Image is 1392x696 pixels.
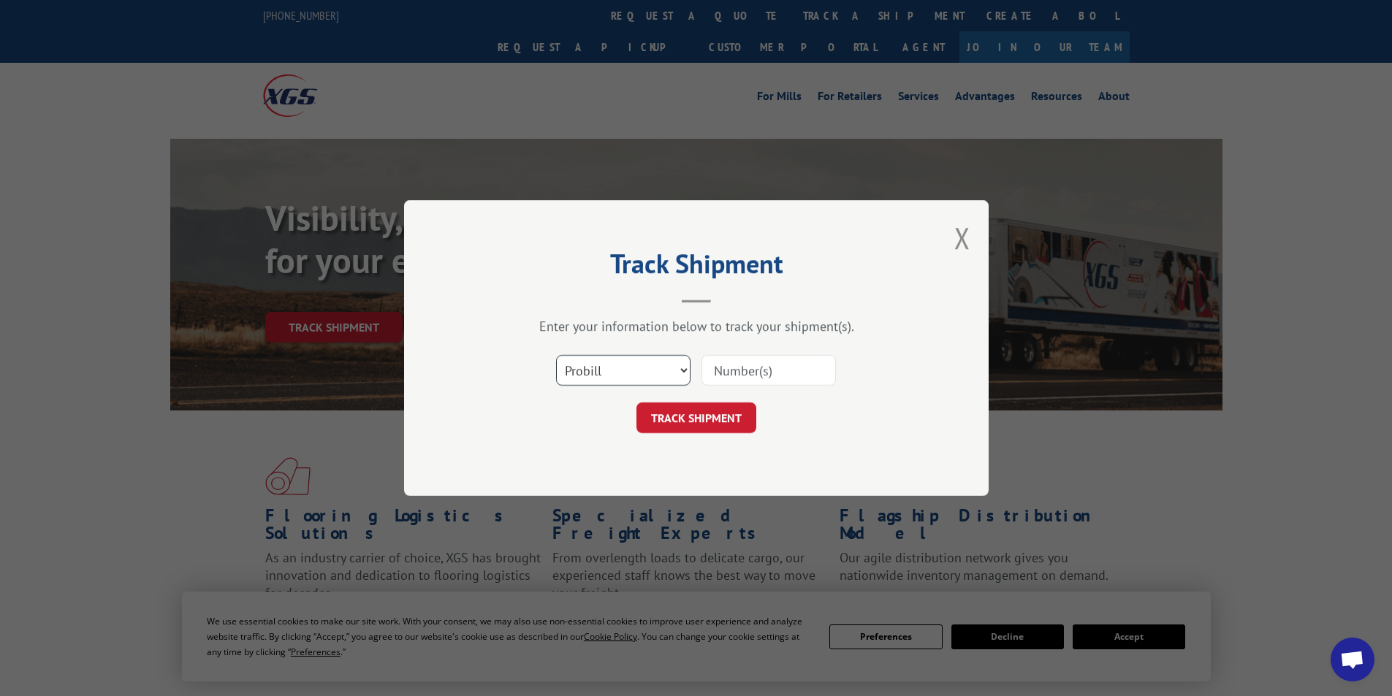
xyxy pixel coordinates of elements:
button: Close modal [954,218,970,257]
input: Number(s) [701,355,836,386]
div: Open chat [1331,638,1374,681]
button: TRACK SHIPMENT [636,402,756,433]
div: Enter your information below to track your shipment(s). [477,318,916,334]
h2: Track Shipment [477,253,916,281]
